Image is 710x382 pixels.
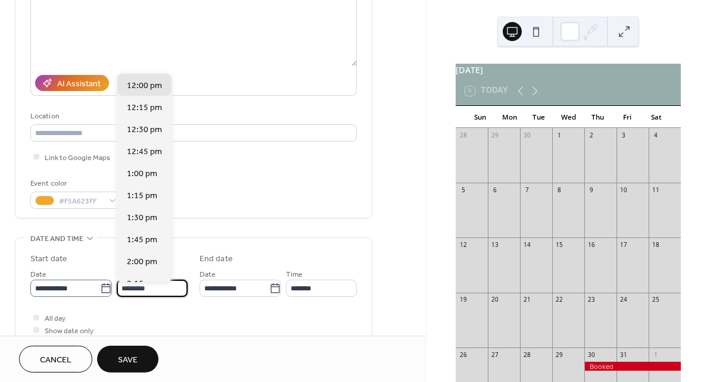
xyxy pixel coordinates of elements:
[127,168,157,180] span: 1:00 pm
[127,256,157,268] span: 2:00 pm
[127,212,157,224] span: 1:30 pm
[456,64,681,77] div: [DATE]
[524,296,532,304] div: 21
[459,186,468,195] div: 5
[556,241,564,249] div: 15
[491,350,500,359] div: 27
[30,233,83,245] span: Date and time
[619,241,628,249] div: 17
[524,186,532,195] div: 7
[459,296,468,304] div: 19
[97,346,158,372] button: Save
[652,186,660,195] div: 11
[491,131,500,140] div: 29
[45,312,66,325] span: All day
[495,106,524,129] div: Mon
[587,296,596,304] div: 23
[45,325,94,337] span: Show date only
[619,350,628,359] div: 31
[652,131,660,140] div: 4
[652,241,660,249] div: 18
[619,131,628,140] div: 3
[57,78,101,90] div: AI Assistant
[286,268,303,281] span: Time
[556,296,564,304] div: 22
[556,186,564,195] div: 8
[491,186,500,195] div: 6
[652,296,660,304] div: 25
[584,362,681,371] div: Booked
[491,241,500,249] div: 13
[524,131,532,140] div: 30
[127,278,157,290] span: 2:15 pm
[524,106,553,129] div: Tue
[45,152,110,164] span: Link to Google Maps
[491,296,500,304] div: 20
[35,75,109,91] button: AI Assistant
[127,234,157,246] span: 1:45 pm
[30,268,46,281] span: Date
[556,350,564,359] div: 29
[459,241,468,249] div: 12
[524,241,532,249] div: 14
[587,241,596,249] div: 16
[642,106,671,129] div: Sat
[619,296,628,304] div: 24
[465,106,494,129] div: Sun
[117,268,133,281] span: Time
[127,190,157,202] span: 1:15 pm
[30,110,354,123] div: Location
[127,146,162,158] span: 12:45 pm
[587,131,596,140] div: 2
[583,106,612,129] div: Thu
[127,102,162,114] span: 12:15 pm
[127,124,162,136] span: 12:30 pm
[612,106,642,129] div: Fri
[19,346,92,372] button: Cancel
[587,186,596,195] div: 9
[200,253,233,265] div: End date
[200,268,216,281] span: Date
[459,350,468,359] div: 26
[652,350,660,359] div: 1
[587,350,596,359] div: 30
[40,354,71,367] span: Cancel
[59,195,103,208] span: #F5A623FF
[556,131,564,140] div: 1
[118,354,138,367] span: Save
[30,253,67,265] div: Start date
[524,350,532,359] div: 28
[459,131,468,140] div: 28
[127,80,162,92] span: 12:00 pm
[619,186,628,195] div: 10
[553,106,583,129] div: Wed
[30,177,120,190] div: Event color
